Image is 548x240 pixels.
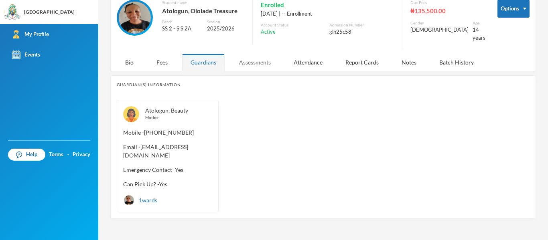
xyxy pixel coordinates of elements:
div: [DEMOGRAPHIC_DATA] [410,26,469,34]
div: Admission Number [329,22,394,28]
div: [GEOGRAPHIC_DATA] [24,8,75,16]
span: Active [261,28,276,36]
div: 1 wards [123,194,157,206]
a: Help [8,149,45,161]
div: Attendance [285,54,331,71]
a: Terms [49,151,63,159]
div: Bio [117,54,142,71]
div: · [67,151,69,159]
div: Session [207,19,244,25]
div: Assessments [231,54,279,71]
div: Guardian(s) Information [117,82,530,88]
div: Batch History [431,54,482,71]
div: Notes [393,54,425,71]
div: glh25c58 [329,28,394,36]
div: 2025/2026 [207,25,244,33]
div: Report Cards [337,54,387,71]
div: Account Status [261,22,325,28]
div: Fees [148,54,176,71]
img: STUDENT [119,2,151,34]
div: Gender [410,20,469,26]
div: Batch [162,19,201,25]
div: [DATE] | -- Enrollment [261,10,394,18]
div: Mother [145,115,212,121]
img: STUDENT [124,195,134,205]
div: ₦135,500.00 [410,6,485,16]
img: logo [4,4,20,20]
img: GUARDIAN [123,106,139,122]
div: Atologun, Beauty [145,106,212,122]
div: Guardians [182,54,225,71]
div: SS 2 - S S 2A [162,25,201,33]
span: Can Pick Up? - Yes [123,180,212,188]
div: 14 years [473,26,485,42]
span: Emergency Contact - Yes [123,165,212,174]
div: Atologun, Ololade Treasure [162,6,244,16]
span: Mobile - [PHONE_NUMBER] [123,128,212,137]
a: Privacy [73,151,90,159]
div: Age [473,20,485,26]
div: Events [12,50,40,59]
div: My Profile [12,30,49,38]
span: Email - [EMAIL_ADDRESS][DOMAIN_NAME] [123,143,212,159]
